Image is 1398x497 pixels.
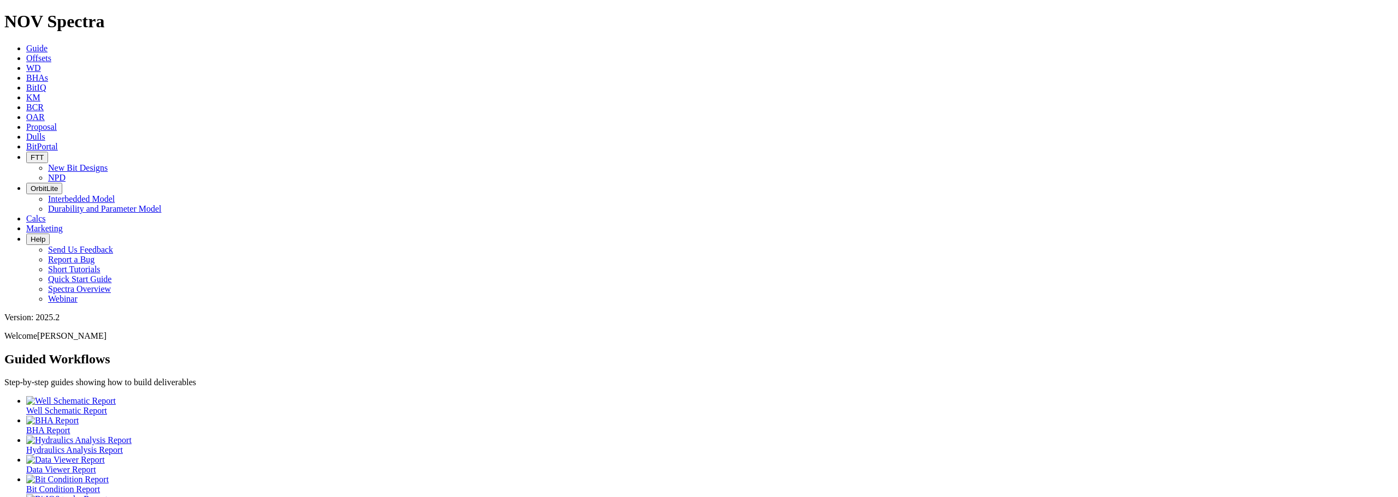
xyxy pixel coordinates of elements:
a: WD [26,63,41,73]
a: BHAs [26,73,48,82]
img: Well Schematic Report [26,396,116,406]
div: Version: 2025.2 [4,313,1394,322]
a: Marketing [26,224,63,233]
p: Welcome [4,331,1394,341]
span: Hydraulics Analysis Report [26,445,123,454]
a: BHA Report BHA Report [26,416,1394,435]
span: FTT [31,153,44,161]
a: BitPortal [26,142,58,151]
h1: NOV Spectra [4,11,1394,32]
a: Interbedded Model [48,194,115,203]
p: Step-by-step guides showing how to build deliverables [4,378,1394,387]
img: BHA Report [26,416,79,426]
span: Well Schematic Report [26,406,107,415]
a: OAR [26,112,45,122]
a: Hydraulics Analysis Report Hydraulics Analysis Report [26,435,1394,454]
a: Quick Start Guide [48,274,111,284]
span: Bit Condition Report [26,484,100,494]
a: Dulls [26,132,45,141]
a: Well Schematic Report Well Schematic Report [26,396,1394,415]
img: Hydraulics Analysis Report [26,435,132,445]
img: Bit Condition Report [26,475,109,484]
a: Guide [26,44,48,53]
a: BitIQ [26,83,46,92]
span: Data Viewer Report [26,465,96,474]
a: NPD [48,173,66,182]
button: Help [26,233,50,245]
a: Calcs [26,214,46,223]
a: KM [26,93,40,102]
a: Proposal [26,122,57,131]
span: [PERSON_NAME] [37,331,106,340]
span: BHA Report [26,426,70,435]
a: Send Us Feedback [48,245,113,254]
button: FTT [26,152,48,163]
a: Durability and Parameter Model [48,204,162,213]
span: OrbitLite [31,184,58,193]
a: Report a Bug [48,255,94,264]
a: New Bit Designs [48,163,108,172]
a: BCR [26,103,44,112]
a: Offsets [26,53,51,63]
a: Webinar [48,294,78,303]
img: Data Viewer Report [26,455,105,465]
a: Short Tutorials [48,265,100,274]
h2: Guided Workflows [4,352,1394,367]
a: Data Viewer Report Data Viewer Report [26,455,1394,474]
button: OrbitLite [26,183,62,194]
a: Bit Condition Report Bit Condition Report [26,475,1394,494]
span: Help [31,235,45,243]
a: Spectra Overview [48,284,111,294]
